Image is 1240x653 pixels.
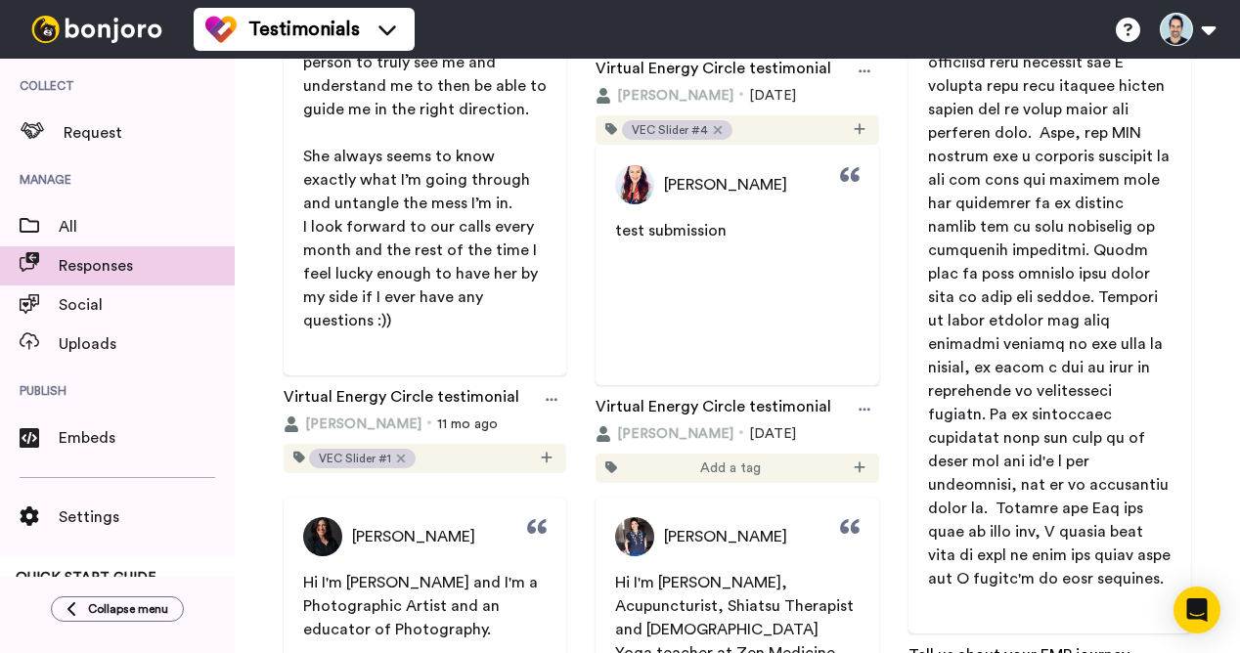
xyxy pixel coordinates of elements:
[303,149,534,211] span: She always seems to know exactly what I’m going through and untangle the mess I’m in.
[51,596,184,622] button: Collapse menu
[596,424,878,444] div: [DATE]
[615,517,654,556] img: Profile Picture
[352,525,475,548] span: [PERSON_NAME]
[59,254,235,278] span: Responses
[596,424,733,444] button: [PERSON_NAME]
[615,223,727,239] span: test submission
[205,14,237,45] img: tm-color.svg
[59,293,235,317] span: Social
[59,332,235,356] span: Uploads
[284,414,421,434] button: [PERSON_NAME]
[615,165,654,204] img: Profile Picture
[1174,587,1220,633] div: Open Intercom Messenger
[617,86,733,106] span: [PERSON_NAME]
[88,601,168,617] span: Collapse menu
[617,424,733,444] span: [PERSON_NAME]
[596,86,733,106] button: [PERSON_NAME]
[305,414,421,434] span: [PERSON_NAME]
[59,426,235,450] span: Embeds
[23,16,170,43] img: bj-logo-header-white.svg
[303,517,342,556] img: Profile Picture
[59,505,235,529] span: Settings
[284,385,519,414] a: Virtual Energy Circle testimonial
[284,414,566,434] div: 11 mo ago
[319,451,391,466] span: VEC Slider #1
[596,395,831,424] a: Virtual Energy Circle testimonial
[303,575,542,637] span: Hi I'm [PERSON_NAME] and I'm a Photographic Artist and an educator of Photography.
[664,173,787,196] span: [PERSON_NAME]
[16,571,156,585] span: QUICK START GUIDE
[700,458,761,478] span: Add a tag
[632,122,708,138] span: VEC Slider #4
[596,57,831,86] a: Virtual Energy Circle testimonial
[303,219,542,328] span: I look forward to our calls every month and the rest of the time I feel lucky enough to have her ...
[64,121,235,145] span: Request
[59,215,235,239] span: All
[596,86,878,106] div: [DATE]
[664,525,787,548] span: [PERSON_NAME]
[248,16,360,43] span: Testimonials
